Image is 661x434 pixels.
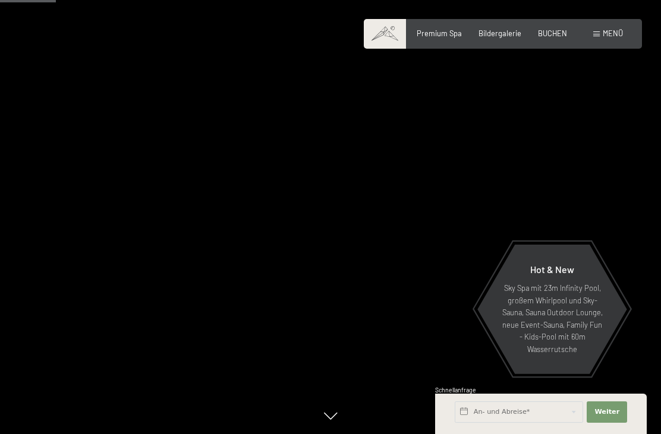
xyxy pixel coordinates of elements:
[594,407,619,417] span: Weiter
[435,387,476,394] span: Schnellanfrage
[501,282,604,355] p: Sky Spa mit 23m Infinity Pool, großem Whirlpool und Sky-Sauna, Sauna Outdoor Lounge, neue Event-S...
[477,244,628,375] a: Hot & New Sky Spa mit 23m Infinity Pool, großem Whirlpool und Sky-Sauna, Sauna Outdoor Lounge, ne...
[417,28,462,38] a: Premium Spa
[479,28,521,38] a: Bildergalerie
[538,28,567,38] a: BUCHEN
[603,28,623,38] span: Menü
[587,401,627,423] button: Weiter
[530,264,574,275] span: Hot & New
